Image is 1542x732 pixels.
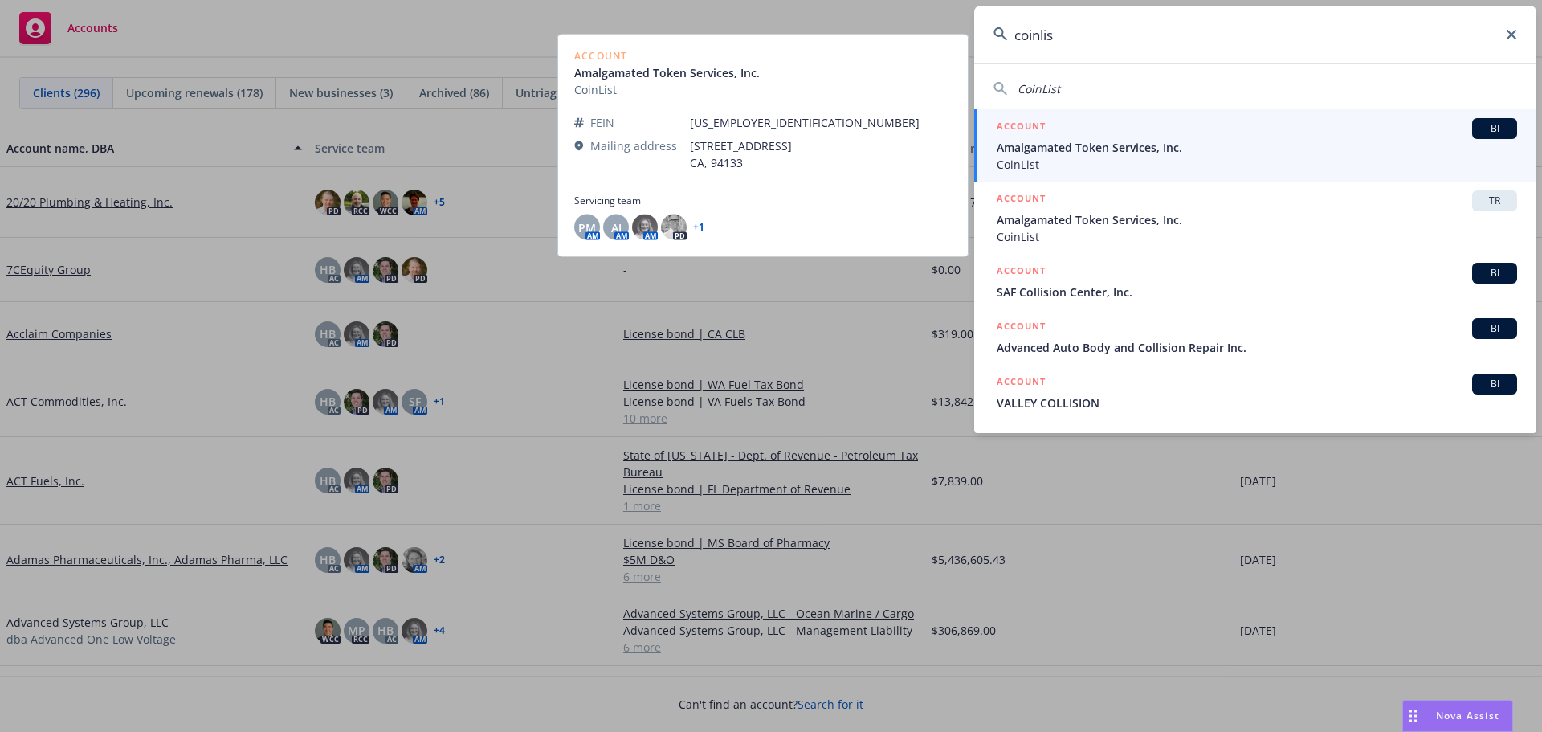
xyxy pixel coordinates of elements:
[974,365,1536,420] a: ACCOUNTBIVALLEY COLLISION
[997,118,1046,137] h5: ACCOUNT
[1403,701,1423,731] div: Drag to move
[997,263,1046,282] h5: ACCOUNT
[997,190,1046,210] h5: ACCOUNT
[997,284,1517,301] span: SAF Collision Center, Inc.
[997,374,1046,393] h5: ACCOUNT
[997,139,1517,156] span: Amalgamated Token Services, Inc.
[1479,321,1511,336] span: BI
[997,211,1517,228] span: Amalgamated Token Services, Inc.
[997,228,1517,245] span: CoinList
[997,339,1517,356] span: Advanced Auto Body and Collision Repair Inc.
[997,156,1517,173] span: CoinList
[997,318,1046,337] h5: ACCOUNT
[1479,194,1511,208] span: TR
[1479,377,1511,391] span: BI
[1479,266,1511,280] span: BI
[974,182,1536,254] a: ACCOUNTTRAmalgamated Token Services, Inc.CoinList
[974,309,1536,365] a: ACCOUNTBIAdvanced Auto Body and Collision Repair Inc.
[1436,709,1499,722] span: Nova Assist
[997,395,1517,411] span: VALLEY COLLISION
[1479,121,1511,136] span: BI
[974,254,1536,309] a: ACCOUNTBISAF Collision Center, Inc.
[974,6,1536,63] input: Search...
[1402,700,1513,732] button: Nova Assist
[1018,81,1060,96] span: CoinList
[974,109,1536,182] a: ACCOUNTBIAmalgamated Token Services, Inc.CoinList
